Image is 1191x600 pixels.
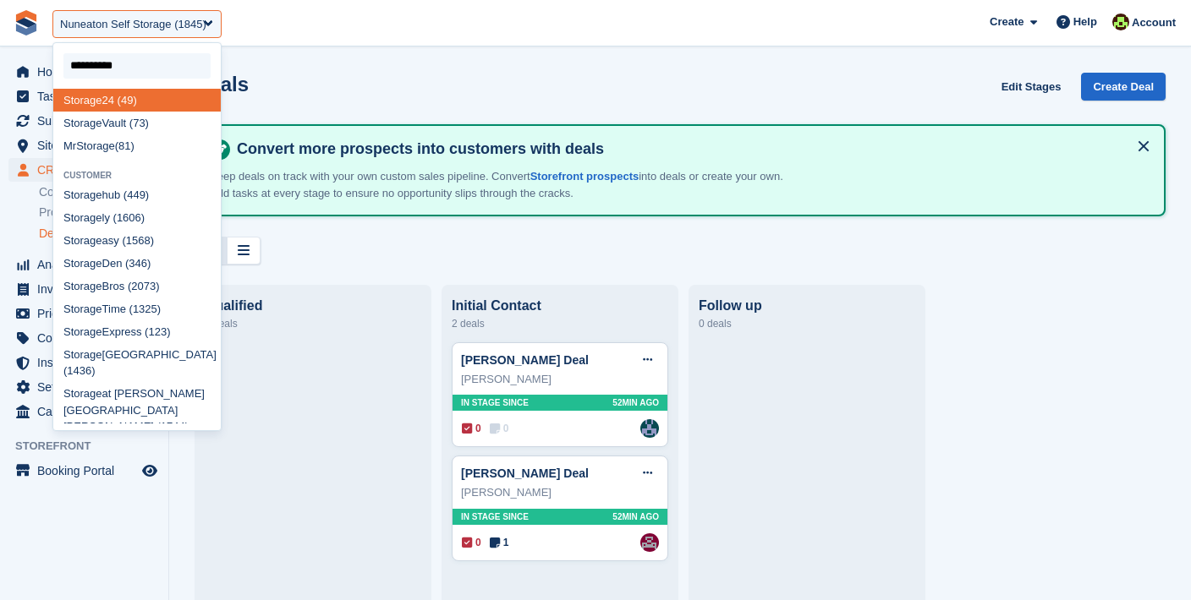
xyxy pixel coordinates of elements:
span: Home [37,60,139,84]
a: menu [8,277,160,301]
img: Chris Palmer [640,533,659,552]
span: 0 [462,421,481,436]
span: 52MIN AGO [612,510,659,523]
div: Vault (73) [53,112,221,134]
div: [PERSON_NAME] [461,371,659,388]
span: 0 [490,421,509,436]
a: Create Deal [1081,73,1166,101]
span: Help [1073,14,1097,30]
img: stora-icon-8386f47178a22dfd0bd8f6a31ec36ba5ce8667c1dd55bd0f319d3a0aa187defe.svg [14,10,39,35]
div: asy (1568) [53,229,221,252]
a: menu [8,60,160,84]
a: menu [8,351,160,374]
img: Rich Palmer [640,419,659,438]
span: Storage [63,348,102,361]
span: Storage [63,188,102,201]
a: Preview store [140,461,160,481]
a: menu [8,326,160,350]
span: Create [990,14,1024,30]
a: [PERSON_NAME] Deal [461,353,589,367]
div: 0 deals [205,314,421,334]
div: Customer [53,171,221,180]
div: [GEOGRAPHIC_DATA] (1436) [53,343,221,383]
a: Edit Stages [995,73,1068,101]
span: 0 [462,535,481,550]
div: Follow up [699,298,915,314]
span: Prospects [39,205,91,221]
h1: Deals [195,73,249,95]
span: Deals [39,226,69,242]
a: Deals 2 [39,225,160,243]
a: menu [8,400,160,423]
img: Catherine Coffey [1112,14,1129,30]
a: menu [8,109,160,133]
span: In stage since [461,396,529,409]
span: Storefront [15,438,168,455]
span: Subscriptions [37,109,139,133]
a: Prospects 4 [39,204,160,221]
a: Contacts [39,184,160,200]
span: Capital [37,400,139,423]
div: Time (1325) [53,297,221,320]
div: Mr (81) [53,134,221,157]
div: 2 deals [452,314,668,334]
span: Coupons [37,326,139,350]
a: menu [8,302,160,325]
span: Storage [63,234,102,247]
span: In stage since [461,510,529,523]
div: 0 deals [699,314,915,334]
a: Storefront prospects [530,170,639,183]
span: Storage [63,303,102,315]
a: menu [8,459,160,483]
div: 24 (49) [53,89,221,112]
span: Invoices [37,277,139,301]
a: menu [8,85,160,108]
span: CRM [37,158,139,182]
span: Insurance [37,351,139,374]
span: 52MIN AGO [612,396,659,409]
a: menu [8,158,160,182]
span: Storage [63,387,102,400]
span: 1 [490,535,509,550]
span: Storage [63,117,102,129]
div: [PERSON_NAME] [461,484,659,501]
div: Express (123) [53,320,221,343]
div: Nuneaton Self Storage (1845) [60,16,206,33]
span: Storage [63,280,102,292]
span: Booking Portal [37,459,139,483]
div: at [PERSON_NAME][GEOGRAPHIC_DATA][PERSON_NAME] (1744) [53,383,221,439]
span: Account [1132,14,1176,31]
span: Settings [37,375,139,399]
a: menu [8,253,160,276]
span: Storage [63,257,102,270]
span: Tasks [37,85,139,108]
a: menu [8,375,160,399]
span: Storage [63,94,102,106]
span: Storage [63,211,102,224]
div: Bros (2073) [53,275,221,297]
span: Analytics [37,253,139,276]
div: Initial Contact [452,298,668,314]
div: Qualified [205,298,421,314]
a: [PERSON_NAME] Deal [461,466,589,480]
h4: Convert more prospects into customers with deals [230,139,1150,159]
a: menu [8,134,160,157]
div: Den (346) [53,252,221,275]
span: Sites [37,134,139,157]
span: Storage [63,325,102,338]
div: hub (449) [53,183,221,206]
p: Keep deals on track with your own custom sales pipeline. Convert into deals or create your own. A... [210,168,802,201]
div: ly (1606) [53,206,221,229]
span: Pricing [37,302,139,325]
span: Storage [76,139,115,152]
